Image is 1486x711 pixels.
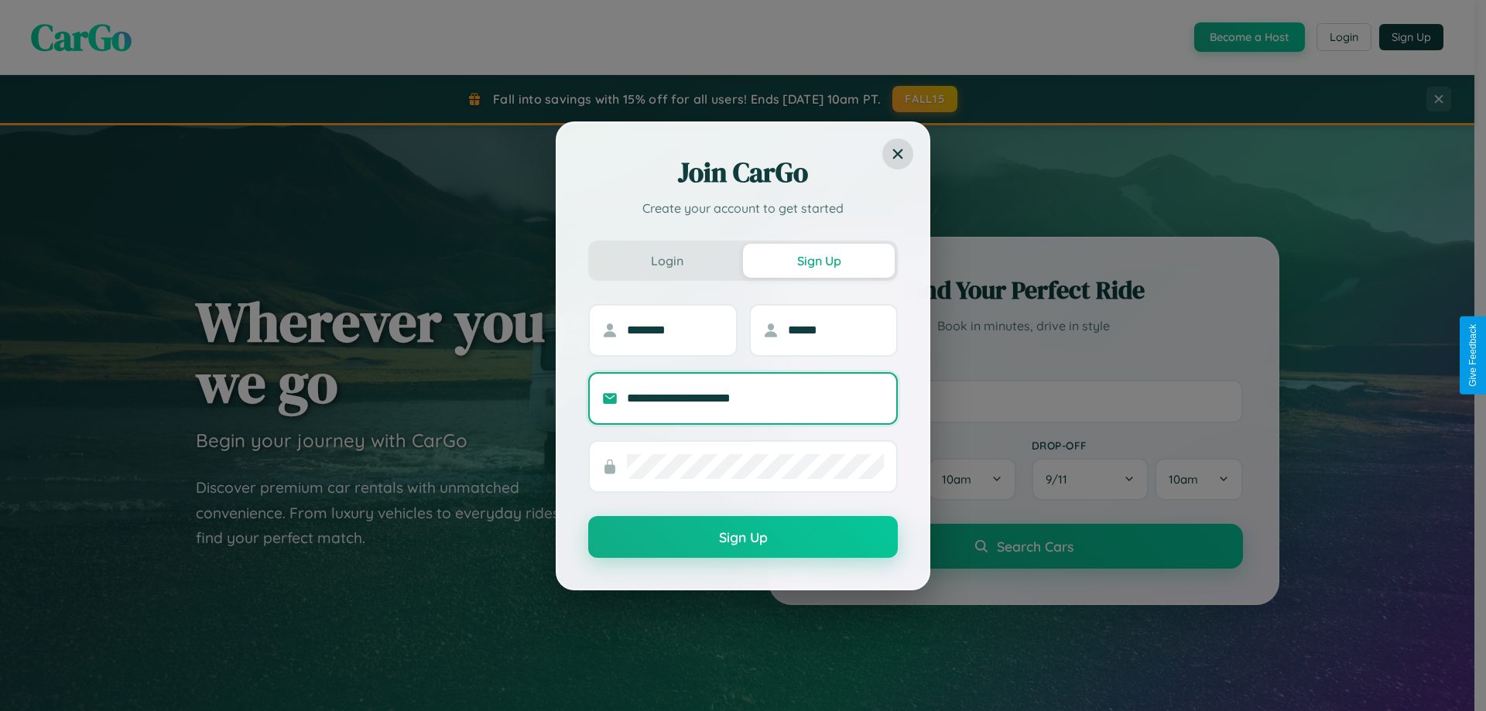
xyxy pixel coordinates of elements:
button: Sign Up [588,516,898,558]
div: Give Feedback [1467,324,1478,387]
h2: Join CarGo [588,154,898,191]
button: Sign Up [743,244,895,278]
p: Create your account to get started [588,199,898,217]
button: Login [591,244,743,278]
